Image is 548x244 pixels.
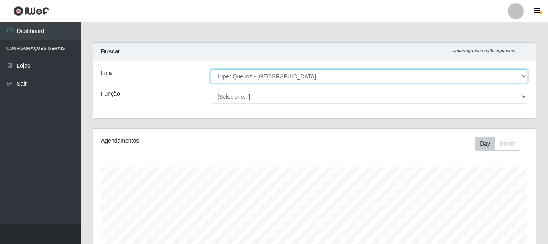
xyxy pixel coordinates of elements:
[101,69,112,78] label: Loja
[101,90,120,98] label: Função
[475,137,527,151] div: Toolbar with button groups
[475,137,495,151] button: Day
[475,137,521,151] div: First group
[13,6,49,16] img: CoreUI Logo
[452,48,518,53] i: Recarregando em 26 segundos...
[495,137,521,151] button: Month
[101,48,120,55] strong: Buscar
[101,137,272,145] div: Agendamentos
